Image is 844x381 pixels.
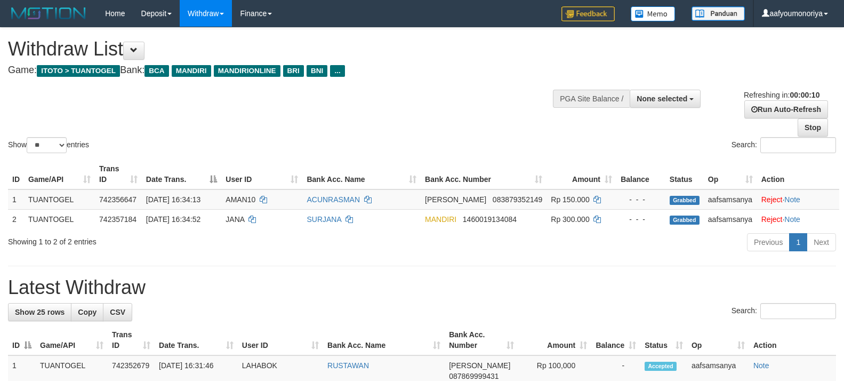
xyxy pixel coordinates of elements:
[744,91,819,99] span: Refreshing in:
[425,195,486,204] span: [PERSON_NAME]
[108,325,155,355] th: Trans ID: activate to sort column ascending
[238,325,323,355] th: User ID: activate to sort column ascending
[757,159,839,189] th: Action
[784,195,800,204] a: Note
[760,303,836,319] input: Search:
[463,215,517,224] span: Copy 1460019134084 to clipboard
[761,195,783,204] a: Reject
[704,209,757,229] td: aafsamsanya
[553,90,630,108] div: PGA Site Balance /
[421,159,546,189] th: Bank Acc. Number: activate to sort column ascending
[37,65,120,77] span: ITOTO > TUANTOGEL
[637,94,687,103] span: None selected
[24,209,95,229] td: TUANTOGEL
[78,308,97,316] span: Copy
[226,215,244,224] span: JANA
[744,100,828,118] a: Run Auto-Refresh
[761,215,783,224] a: Reject
[449,372,499,380] span: Copy 087869999431 to clipboard
[493,195,542,204] span: Copy 083879352149 to clipboard
[99,195,136,204] span: 742356647
[645,362,677,371] span: Accepted
[8,325,36,355] th: ID: activate to sort column descending
[172,65,211,77] span: MANDIRI
[704,159,757,189] th: Op: activate to sort column ascending
[323,325,445,355] th: Bank Acc. Name: activate to sort column ascending
[760,137,836,153] input: Search:
[302,159,421,189] th: Bank Acc. Name: activate to sort column ascending
[640,325,687,355] th: Status: activate to sort column ascending
[8,209,24,229] td: 2
[591,325,640,355] th: Balance: activate to sort column ascending
[8,189,24,210] td: 1
[561,6,615,21] img: Feedback.jpg
[807,233,836,251] a: Next
[704,189,757,210] td: aafsamsanya
[757,209,839,229] td: ·
[8,159,24,189] th: ID
[631,6,676,21] img: Button%20Memo.svg
[747,233,790,251] a: Previous
[551,195,589,204] span: Rp 150.000
[8,38,552,60] h1: Withdraw List
[307,215,341,224] a: SURJANA
[621,194,661,205] div: - - -
[8,137,89,153] label: Show entries
[630,90,701,108] button: None selected
[8,277,836,298] h1: Latest Withdraw
[798,118,828,137] a: Stop
[790,91,819,99] strong: 00:00:10
[95,159,142,189] th: Trans ID: activate to sort column ascending
[221,159,302,189] th: User ID: activate to sort column ascending
[789,233,807,251] a: 1
[144,65,168,77] span: BCA
[732,137,836,153] label: Search:
[71,303,103,321] a: Copy
[103,303,132,321] a: CSV
[142,159,221,189] th: Date Trans.: activate to sort column descending
[670,196,700,205] span: Grabbed
[621,214,661,225] div: - - -
[24,189,95,210] td: TUANTOGEL
[146,195,200,204] span: [DATE] 16:34:13
[27,137,67,153] select: Showentries
[449,361,510,370] span: [PERSON_NAME]
[665,159,704,189] th: Status
[15,308,65,316] span: Show 25 rows
[307,65,327,77] span: BNI
[327,361,369,370] a: RUSTAWAN
[155,325,238,355] th: Date Trans.: activate to sort column ascending
[546,159,616,189] th: Amount: activate to sort column ascending
[8,303,71,321] a: Show 25 rows
[146,215,200,224] span: [DATE] 16:34:52
[670,216,700,225] span: Grabbed
[518,325,591,355] th: Amount: activate to sort column ascending
[8,65,552,76] h4: Game: Bank:
[330,65,344,77] span: ...
[551,215,589,224] span: Rp 300.000
[425,215,456,224] span: MANDIRI
[99,215,136,224] span: 742357184
[753,361,769,370] a: Note
[616,159,665,189] th: Balance
[214,65,280,77] span: MANDIRIONLINE
[24,159,95,189] th: Game/API: activate to sort column ascending
[749,325,836,355] th: Action
[687,325,749,355] th: Op: activate to sort column ascending
[8,5,89,21] img: MOTION_logo.png
[283,65,304,77] span: BRI
[784,215,800,224] a: Note
[307,195,360,204] a: ACUNRASMAN
[8,232,344,247] div: Showing 1 to 2 of 2 entries
[226,195,255,204] span: AMAN10
[110,308,125,316] span: CSV
[757,189,839,210] td: ·
[445,325,518,355] th: Bank Acc. Number: activate to sort column ascending
[732,303,836,319] label: Search:
[36,325,108,355] th: Game/API: activate to sort column ascending
[692,6,745,21] img: panduan.png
